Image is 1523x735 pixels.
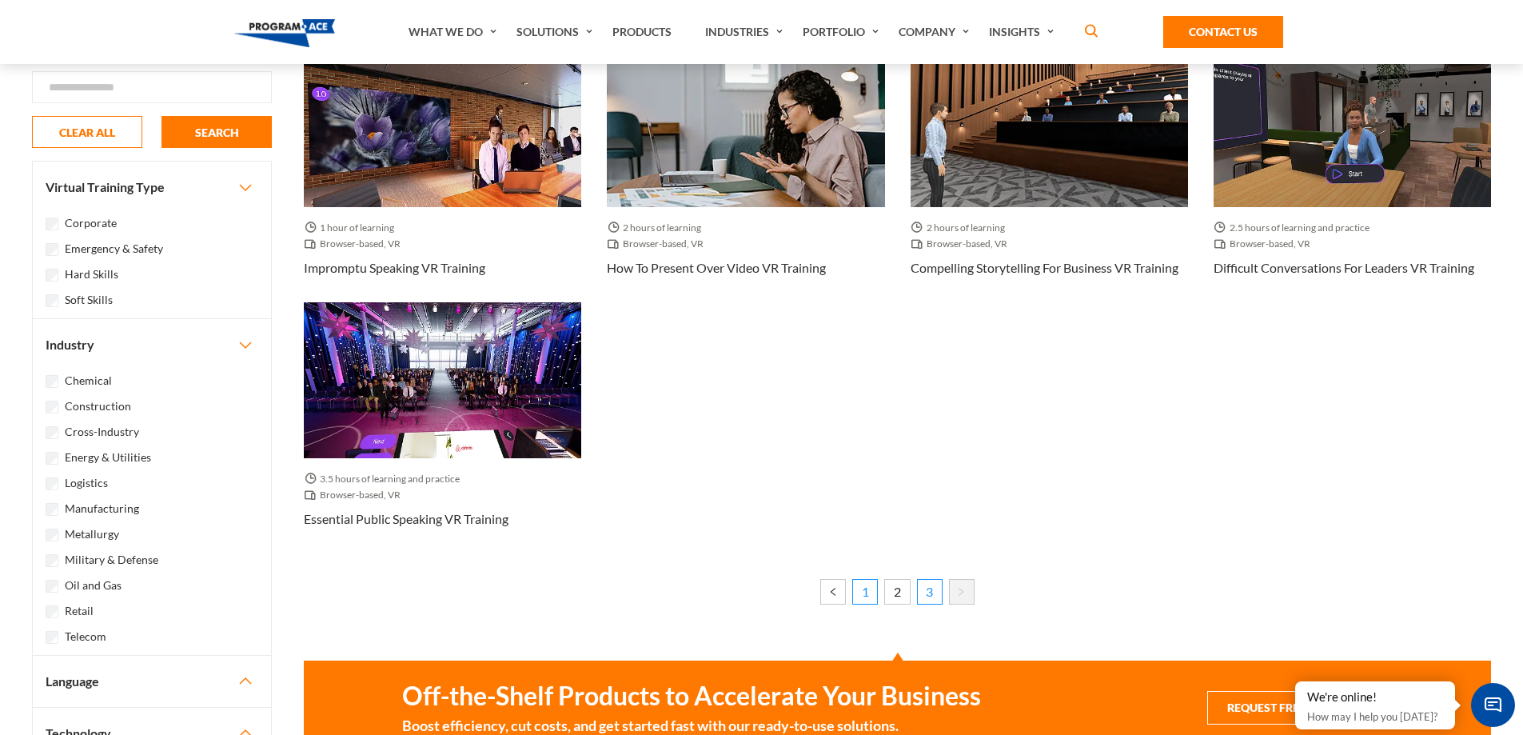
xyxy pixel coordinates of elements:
span: Browser-based, VR [304,236,407,252]
span: 2 hours of learning [911,220,1011,236]
button: Virtual Training Type [33,162,271,213]
input: Retail [46,605,58,618]
span: Browser-based, VR [304,487,407,503]
strong: Off-the-Shelf Products to Accelerate Your Business [402,680,981,712]
input: Metallurgy [46,529,58,541]
button: Language [33,656,271,707]
a: 1 [852,579,878,605]
label: Hard Skills [65,266,118,283]
span: 3 [917,579,943,605]
h3: Essential public speaking VR Training [304,509,508,529]
input: Cross-Industry [46,426,58,439]
span: Browser-based, VR [607,236,710,252]
a: « Previous [820,579,846,605]
input: Corporate [46,218,58,230]
span: 1 hour of learning [304,220,401,236]
label: Military & Defense [65,551,158,569]
input: Soft Skills [46,294,58,307]
label: Construction [65,397,131,415]
label: Soft Skills [65,291,113,309]
label: Logistics [65,474,108,492]
input: Emergency & Safety [46,243,58,256]
label: Chemical [65,372,112,389]
h3: Impromptu speaking VR Training [304,258,485,278]
label: Energy & Utilities [65,449,151,466]
a: Thumbnail - Essential public speaking VR Training 3.5 hours of learning and practice Browser-base... [304,302,581,553]
label: Oil and Gas [65,577,122,594]
img: Program-Ace [234,19,336,47]
a: Contact Us [1163,16,1283,48]
input: Telecom [46,631,58,644]
p: How may I help you [DATE]? [1307,707,1443,726]
label: Metallurgy [65,525,119,543]
a: Thumbnail - Difficult conversations for leaders VR Training 2.5 hours of learning and practice Br... [1214,50,1491,302]
span: 3.5 hours of learning and practice [304,471,466,487]
input: Energy & Utilities [46,452,58,465]
input: Military & Defense [46,554,58,567]
input: Hard Skills [46,269,58,282]
label: Telecom [65,628,106,645]
div: We're online! [1307,689,1443,705]
a: 2 [884,579,910,605]
h3: How to present over video VR Training [607,258,826,278]
input: Chemical [46,375,58,388]
a: Thumbnail - Compelling storytelling for business VR Training 2 hours of learning Browser-based, V... [911,50,1188,302]
input: Construction [46,401,58,413]
h3: Difficult conversations for leaders VR Training [1214,258,1474,278]
label: Retail [65,602,94,620]
input: Logistics [46,477,58,490]
span: 2 hours of learning [607,220,708,236]
li: Next » [943,579,975,609]
button: Industry [33,319,271,370]
span: Chat Widget [1471,683,1515,727]
h3: Compelling storytelling for business VR Training [911,258,1178,278]
input: Manufacturing [46,503,58,516]
label: Corporate [65,214,117,232]
label: Cross-Industry [65,423,139,441]
a: Thumbnail - How to present over video VR Training 2 hours of learning Browser-based, VR How to pr... [607,50,884,302]
span: Browser-based, VR [911,236,1014,252]
span: Browser-based, VR [1214,236,1317,252]
a: Thumbnail - Impromptu speaking VR Training 1 hour of learning Browser-based, VR Impromptu speakin... [304,50,581,302]
label: Emergency & Safety [65,240,163,258]
span: 2.5 hours of learning and practice [1214,220,1376,236]
input: Oil and Gas [46,580,58,593]
label: Manufacturing [65,500,139,517]
button: CLEAR ALL [32,116,142,148]
button: Request Free Trial [1207,691,1393,725]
